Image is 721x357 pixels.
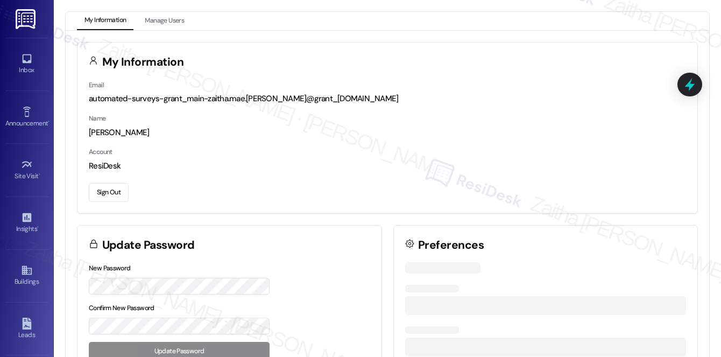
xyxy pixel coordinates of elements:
[5,50,48,79] a: Inbox
[137,12,192,30] button: Manage Users
[16,9,38,29] img: ResiDesk Logo
[89,160,686,172] div: ResiDesk
[89,264,131,272] label: New Password
[89,148,112,156] label: Account
[48,118,50,125] span: •
[5,156,48,185] a: Site Visit •
[5,208,48,237] a: Insights •
[102,240,195,251] h3: Update Password
[89,93,686,104] div: automated-surveys-grant_main-zaitha.mae.[PERSON_NAME]@grant_[DOMAIN_NAME]
[5,261,48,290] a: Buildings
[89,304,154,312] label: Confirm New Password
[89,81,104,89] label: Email
[39,171,40,178] span: •
[418,240,484,251] h3: Preferences
[5,314,48,344] a: Leads
[89,183,129,202] button: Sign Out
[102,57,184,68] h3: My Information
[77,12,133,30] button: My Information
[89,114,106,123] label: Name
[89,127,686,138] div: [PERSON_NAME]
[37,223,39,231] span: •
